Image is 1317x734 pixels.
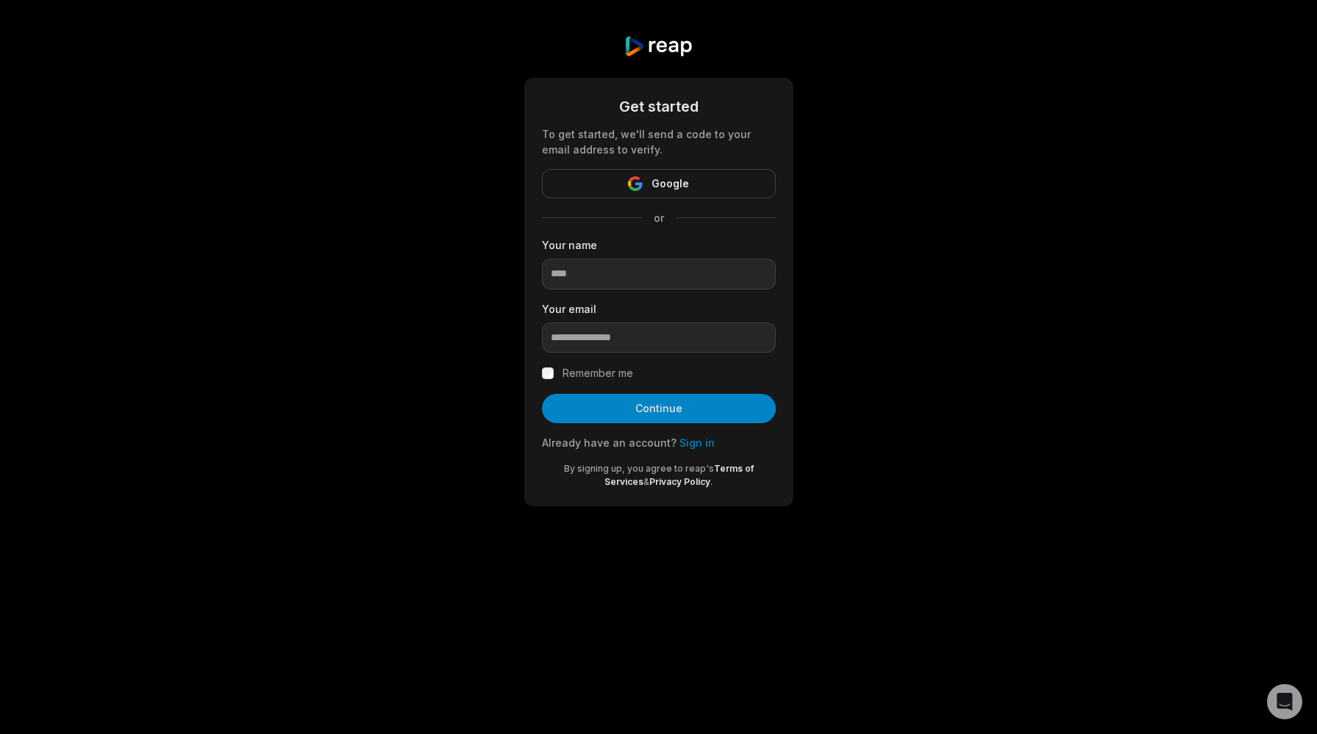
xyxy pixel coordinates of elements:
[563,364,633,382] label: Remember me
[542,169,776,198] button: Google
[542,301,776,317] label: Your email
[542,436,677,449] span: Already have an account?
[542,237,776,253] label: Your name
[624,35,693,57] img: reap
[604,463,754,487] a: Terms of Services
[642,210,676,226] span: or
[542,96,776,118] div: Get started
[710,476,713,487] span: .
[652,175,689,193] span: Google
[643,476,649,487] span: &
[1267,684,1302,719] div: Open Intercom Messenger
[564,463,714,474] span: By signing up, you agree to reap's
[679,436,715,449] a: Sign in
[649,476,710,487] a: Privacy Policy
[542,394,776,423] button: Continue
[542,126,776,157] div: To get started, we'll send a code to your email address to verify.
